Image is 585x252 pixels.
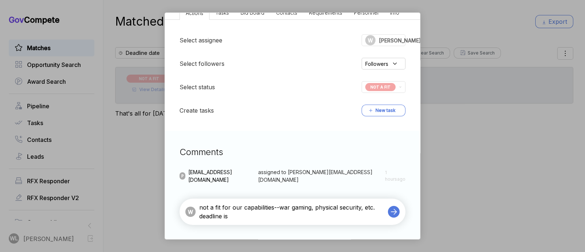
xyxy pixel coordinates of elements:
[365,60,388,68] span: Followers
[215,10,229,16] span: Tasks
[390,10,399,16] span: Info
[180,146,405,159] h3: Comments
[365,83,396,91] span: NOT A FIT
[362,105,405,116] button: New task
[180,83,215,91] h5: Select status
[199,203,384,221] textarea: not a fit for our capabilities--war gaming, physical security, etc. deadline is
[241,10,264,16] span: Bid Board
[354,10,378,16] span: Personnel
[188,168,255,184] span: [EMAIL_ADDRESS][DOMAIN_NAME]
[188,208,193,216] span: W
[180,106,214,115] h5: Create tasks
[379,37,421,44] span: [PERSON_NAME]
[385,169,405,183] span: 1 hours ago
[181,173,184,179] span: P
[258,168,381,184] span: assigned to [PERSON_NAME][EMAIL_ADDRESS][DOMAIN_NAME]
[309,10,342,16] span: Requirements
[368,37,373,44] span: W
[186,10,203,16] span: Actions
[180,36,222,45] h5: Select assignee
[180,59,224,68] h5: Select followers
[276,10,297,16] span: Contacts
